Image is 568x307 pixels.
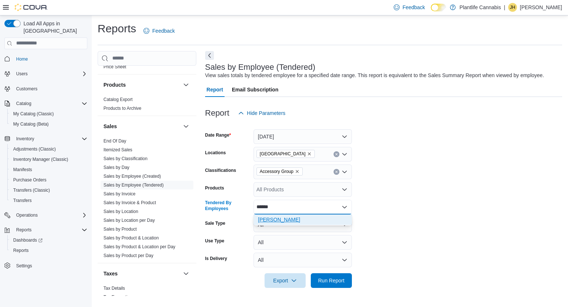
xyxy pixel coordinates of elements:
span: Products to Archive [103,105,141,111]
span: Adjustments (Classic) [10,145,87,153]
span: Transfers (Classic) [10,186,87,195]
button: Open list of options [342,169,347,175]
a: Sales by Day [103,165,130,170]
label: Tendered By Employees [205,200,251,212]
span: My Catalog (Beta) [10,120,87,129]
button: All [254,253,352,267]
span: Adjustments (Classic) [13,146,56,152]
span: Inventory Manager (Classic) [10,155,87,164]
a: Tax Details [103,286,125,291]
div: Taxes [98,284,196,304]
nav: Complex example [4,51,87,290]
p: Plantlife Cannabis [459,3,501,12]
span: Tax Exemptions [103,294,135,300]
img: Cova [15,4,48,11]
button: Adjustments (Classic) [7,144,90,154]
span: Reports [13,225,87,234]
span: Email Subscription [232,82,278,97]
a: Sales by Employee (Created) [103,174,161,179]
span: Home [13,54,87,64]
a: Sales by Employee (Tendered) [103,183,164,188]
span: Settings [16,263,32,269]
label: Date Range [205,132,231,138]
span: Catalog [13,99,87,108]
span: Tax Details [103,285,125,291]
span: Customers [16,86,37,92]
button: Catalog [13,99,34,108]
h3: Taxes [103,270,118,277]
button: Reports [13,225,34,234]
span: Purchase Orders [10,176,87,184]
div: Choose from the following options [254,214,352,225]
h3: Sales by Employee (Tendered) [205,63,316,72]
span: Inventory [13,134,87,143]
a: Customers [13,84,40,93]
div: Pricing [98,62,196,74]
button: Inventory [1,134,90,144]
span: Run Report [318,277,345,284]
span: Reports [16,227,32,233]
button: Hide Parameters [235,106,288,120]
button: My Catalog (Classic) [7,109,90,119]
label: Sale Type [205,220,225,226]
button: Export [265,273,306,288]
button: Reports [1,225,90,235]
button: Taxes [103,270,180,277]
span: Transfers [13,198,32,203]
button: Jackie Haubrick [254,214,352,225]
a: Sales by Location per Day [103,218,155,223]
button: My Catalog (Beta) [7,119,90,129]
h3: Products [103,81,126,89]
button: Next [205,51,214,60]
label: Is Delivery [205,256,227,261]
span: JH [510,3,516,12]
a: Sales by Product [103,227,137,232]
span: Accessory Group [256,167,303,176]
label: Use Type [205,238,224,244]
a: Settings [13,261,35,270]
span: Sales by Location [103,209,138,214]
h3: Report [205,109,229,118]
button: Remove Spruce Grove from selection in this group [307,152,312,156]
span: Settings [13,261,87,270]
span: Export [269,273,301,288]
button: Close list of options [342,204,347,210]
button: All [254,235,352,250]
span: Reports [13,248,29,253]
span: Sales by Product [103,226,137,232]
span: Feedback [152,27,175,35]
span: Catalog [16,101,31,106]
span: Inventory Manager (Classic) [13,156,68,162]
a: My Catalog (Beta) [10,120,52,129]
span: Sales by Classification [103,156,148,162]
button: Transfers [7,195,90,206]
span: Sales by Employee (Tendered) [103,182,164,188]
a: Itemized Sales [103,147,132,152]
span: Purchase Orders [13,177,47,183]
span: Manifests [10,165,87,174]
button: Users [1,69,90,79]
span: Transfers (Classic) [13,187,50,193]
label: Classifications [205,167,236,173]
span: Inventory [16,136,34,142]
a: Home [13,55,31,64]
div: Jackie Haubrick [508,3,517,12]
button: Manifests [7,165,90,175]
a: Sales by Invoice & Product [103,200,156,205]
button: Home [1,54,90,64]
button: Reports [7,245,90,256]
a: Manifests [10,165,35,174]
a: Price Sheet [103,64,126,69]
span: Catalog Export [103,97,132,102]
a: Transfers (Classic) [10,186,53,195]
span: Customers [13,84,87,93]
a: Transfers [10,196,34,205]
input: Dark Mode [431,4,446,11]
span: Manifests [13,167,32,173]
h3: Sales [103,123,117,130]
a: Purchase Orders [10,176,50,184]
span: Sales by Product per Day [103,253,153,259]
button: Operations [1,210,90,220]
